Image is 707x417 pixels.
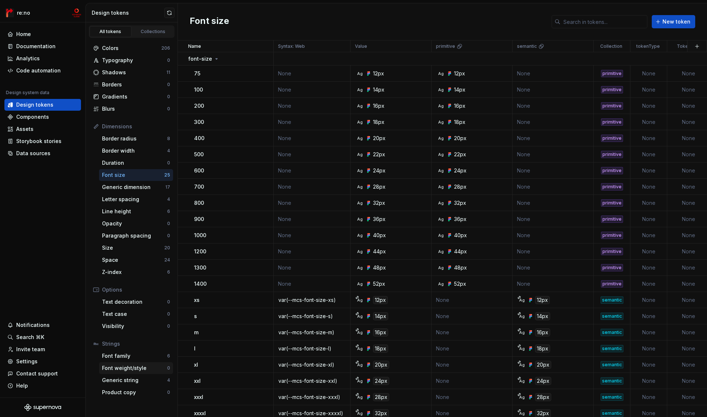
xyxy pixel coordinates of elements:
div: Space [102,256,164,264]
div: 11 [166,69,170,75]
div: 14px [373,312,388,320]
td: None [513,163,594,179]
a: Space24 [99,254,173,266]
div: Z-index [102,268,167,276]
div: Ag [438,216,444,222]
div: Borders [102,81,167,88]
button: Search ⌘K [4,331,81,343]
div: 0 [167,299,170,305]
div: Storybook stories [16,138,61,145]
div: 4 [167,196,170,202]
div: Font weight/style [102,364,167,372]
div: Design tokens [92,9,164,17]
div: 14px [454,86,465,93]
div: semantic [601,296,623,304]
a: Gradients0 [90,91,173,103]
div: 0 [167,233,170,239]
a: Font size25 [99,169,173,181]
div: Ag [357,184,363,190]
p: s [194,313,197,320]
div: Ag [519,329,525,335]
div: re:no [17,9,30,17]
p: 1300 [194,264,206,271]
td: None [432,292,513,308]
a: Borders0 [90,79,173,90]
a: Size20 [99,242,173,254]
div: 0 [167,82,170,88]
div: 20 [164,245,170,251]
td: None [630,130,667,146]
td: None [274,243,351,260]
a: Letter spacing4 [99,193,173,205]
div: 22px [373,151,385,158]
a: Border width4 [99,145,173,157]
button: Help [4,380,81,392]
td: None [513,260,594,276]
div: 8 [167,136,170,142]
div: 52px [373,280,385,288]
div: Ag [438,184,444,190]
td: None [274,163,351,179]
td: None [513,82,594,98]
div: Text case [102,310,167,318]
div: Ag [438,168,444,174]
div: Ag [357,313,363,319]
div: Ag [357,71,363,76]
div: 12px [373,296,388,304]
div: primitive [601,151,623,158]
div: Ag [438,87,444,93]
p: 900 [194,215,204,223]
p: 1000 [194,232,206,239]
div: Ag [519,346,525,352]
div: 18px [373,118,384,126]
div: Visibility [102,322,167,330]
div: Ag [438,103,444,109]
a: Text decoration0 [99,296,173,308]
div: 6 [167,269,170,275]
p: 300 [194,118,204,126]
a: Text case0 [99,308,173,320]
button: Contact support [4,368,81,379]
div: Settings [16,358,38,365]
p: Collection [600,43,622,49]
div: 52px [454,280,466,288]
div: 0 [167,57,170,63]
div: Ag [438,200,444,206]
div: Ag [357,249,363,254]
a: Line height6 [99,206,173,217]
a: Blurs0 [90,103,173,115]
div: Generic string [102,377,167,384]
div: Ag [438,152,444,157]
a: Duration0 [99,157,173,169]
button: re:nomc-develop [1,5,84,21]
td: None [630,211,667,227]
a: Typography0 [90,54,173,66]
div: Components [16,113,49,121]
td: None [513,276,594,292]
div: Duration [102,159,167,167]
div: Ag [438,232,444,238]
div: 12px [373,70,384,77]
div: Blurs [102,105,167,113]
td: None [274,227,351,243]
td: None [274,82,351,98]
img: mc-develop [72,8,81,17]
td: None [513,114,594,130]
div: Design system data [6,90,49,96]
td: None [630,114,667,130]
td: None [432,308,513,324]
a: Colors206 [90,42,173,54]
div: Ag [519,313,525,319]
div: 40px [373,232,386,239]
div: Ag [357,297,363,303]
div: primitive [601,135,623,142]
div: 44px [454,248,467,255]
div: Ag [357,152,363,157]
div: Ag [357,265,363,271]
p: Value [355,43,367,49]
td: None [274,260,351,276]
div: 32px [373,199,385,207]
div: 17 [165,184,170,190]
p: xs [194,296,200,304]
div: primitive [601,86,623,93]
